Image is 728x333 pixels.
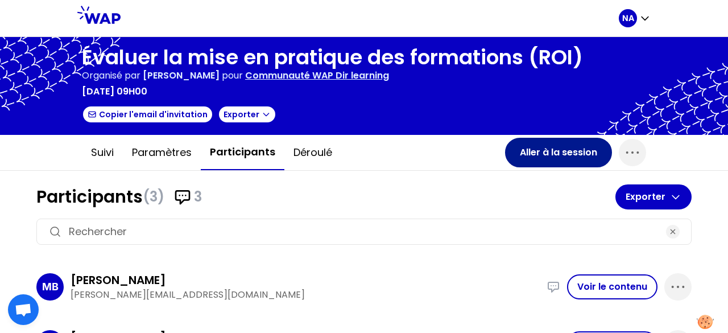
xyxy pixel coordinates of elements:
[505,138,612,167] button: Aller à la session
[42,279,59,295] p: MB
[222,69,243,83] p: pour
[82,135,123,170] button: Suivi
[245,69,389,83] p: Communauté WAP Dir learning
[82,85,147,98] p: [DATE] 09h00
[71,272,166,288] h3: [PERSON_NAME]
[201,135,284,170] button: Participants
[619,9,651,27] button: NA
[71,288,540,302] p: [PERSON_NAME][EMAIL_ADDRESS][DOMAIN_NAME]
[143,69,220,82] span: [PERSON_NAME]
[622,13,634,24] p: NA
[69,224,659,240] input: Rechercher
[284,135,341,170] button: Déroulé
[615,184,692,209] button: Exporter
[123,135,201,170] button: Paramètres
[8,294,39,325] a: Ouvrir le chat
[567,274,657,299] button: Voir le contenu
[82,46,583,69] h1: Évaluer la mise en pratique des formations (ROI)
[36,187,615,207] h1: Participants
[194,188,202,206] span: 3
[82,105,213,124] button: Copier l'email d'invitation
[218,105,276,124] button: Exporter
[143,188,164,206] span: (3)
[82,69,140,83] p: Organisé par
